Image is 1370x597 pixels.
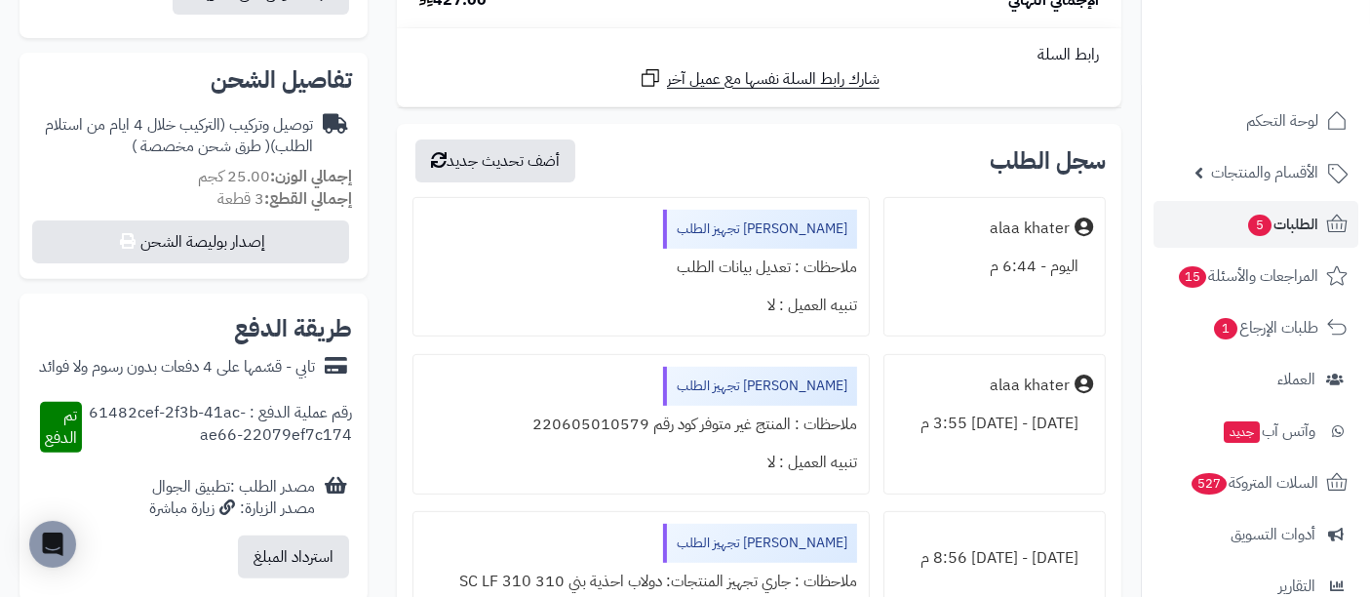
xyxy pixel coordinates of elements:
[149,497,315,520] div: مصدر الزيارة: زيارة مباشرة
[1212,314,1318,341] span: طلبات الإرجاع
[667,68,880,91] span: شارك رابط السلة نفسها مع عميل آخر
[1154,304,1358,351] a: طلبات الإرجاع1
[1154,253,1358,299] a: المراجعات والأسئلة15
[1154,511,1358,558] a: أدوات التسويق
[1222,418,1315,445] span: وآتس آب
[264,187,352,211] strong: إجمالي القطع:
[35,68,352,92] h2: تفاصيل الشحن
[990,149,1106,173] h3: سجل الطلب
[639,66,880,91] a: شارك رابط السلة نفسها مع عميل آخر
[1154,459,1358,506] a: السلات المتروكة527
[1154,201,1358,248] a: الطلبات5
[990,375,1070,397] div: alaa khater
[270,165,352,188] strong: إجمالي الوزن:
[29,521,76,568] div: Open Intercom Messenger
[1179,266,1206,288] span: 15
[1248,215,1272,236] span: 5
[45,404,77,450] span: تم الدفع
[1231,521,1315,548] span: أدوات التسويق
[896,405,1093,443] div: [DATE] - [DATE] 3:55 م
[1154,356,1358,403] a: العملاء
[1154,98,1358,144] a: لوحة التحكم
[663,210,857,249] div: [PERSON_NAME] تجهيز الطلب
[82,402,352,453] div: رقم عملية الدفع : 61482cef-2f3b-41ac-ae66-22079ef7c174
[32,220,349,263] button: إصدار بوليصة الشحن
[1192,473,1227,495] span: 527
[425,249,857,287] div: ملاحظات : تعديل بيانات الطلب
[132,135,270,158] span: ( طرق شحن مخصصة )
[1211,159,1318,186] span: الأقسام والمنتجات
[1237,53,1351,94] img: logo-2.png
[1277,366,1315,393] span: العملاء
[35,114,313,159] div: توصيل وتركيب (التركيب خلال 4 ايام من استلام الطلب)
[990,218,1070,240] div: alaa khater
[896,248,1093,286] div: اليوم - 6:44 م
[405,44,1114,66] div: رابط السلة
[1224,421,1260,443] span: جديد
[663,524,857,563] div: [PERSON_NAME] تجهيز الطلب
[217,187,352,211] small: 3 قطعة
[425,406,857,444] div: ملاحظات : المنتج غير متوفر كود رقم 220605010579
[1246,211,1318,238] span: الطلبات
[896,539,1093,577] div: [DATE] - [DATE] 8:56 م
[425,444,857,482] div: تنبيه العميل : لا
[1177,262,1318,290] span: المراجعات والأسئلة
[1154,408,1358,455] a: وآتس آبجديد
[663,367,857,406] div: [PERSON_NAME] تجهيز الطلب
[238,536,349,578] button: استرداد المبلغ
[1246,107,1318,135] span: لوحة التحكم
[1190,469,1318,497] span: السلات المتروكة
[149,476,315,521] div: مصدر الطلب :تطبيق الجوال
[1214,318,1237,339] span: 1
[198,165,352,188] small: 25.00 كجم
[415,139,575,182] button: أضف تحديث جديد
[425,287,857,325] div: تنبيه العميل : لا
[234,317,352,340] h2: طريقة الدفع
[39,356,315,378] div: تابي - قسّمها على 4 دفعات بدون رسوم ولا فوائد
